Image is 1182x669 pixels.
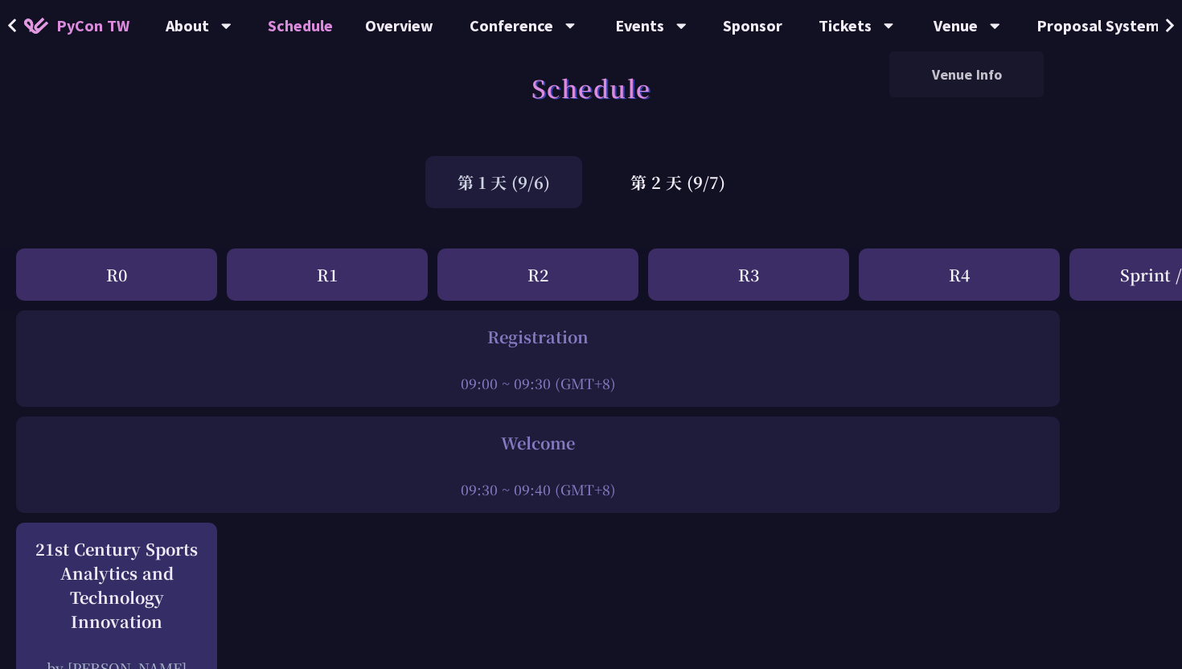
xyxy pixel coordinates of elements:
div: R0 [16,248,217,301]
div: R1 [227,248,428,301]
h1: Schedule [531,64,651,112]
span: PyCon TW [56,14,129,38]
div: 09:00 ~ 09:30 (GMT+8) [24,373,1052,393]
div: R3 [648,248,849,301]
div: R4 [859,248,1060,301]
a: PyCon TW [8,6,146,46]
div: Welcome [24,431,1052,455]
img: Home icon of PyCon TW 2025 [24,18,48,34]
div: 21st Century Sports Analytics and Technology Innovation [24,537,209,634]
div: 09:30 ~ 09:40 (GMT+8) [24,479,1052,499]
div: 第 2 天 (9/7) [598,156,757,208]
a: Venue Info [889,55,1044,93]
div: R2 [437,248,638,301]
div: 第 1 天 (9/6) [425,156,582,208]
div: Registration [24,325,1052,349]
